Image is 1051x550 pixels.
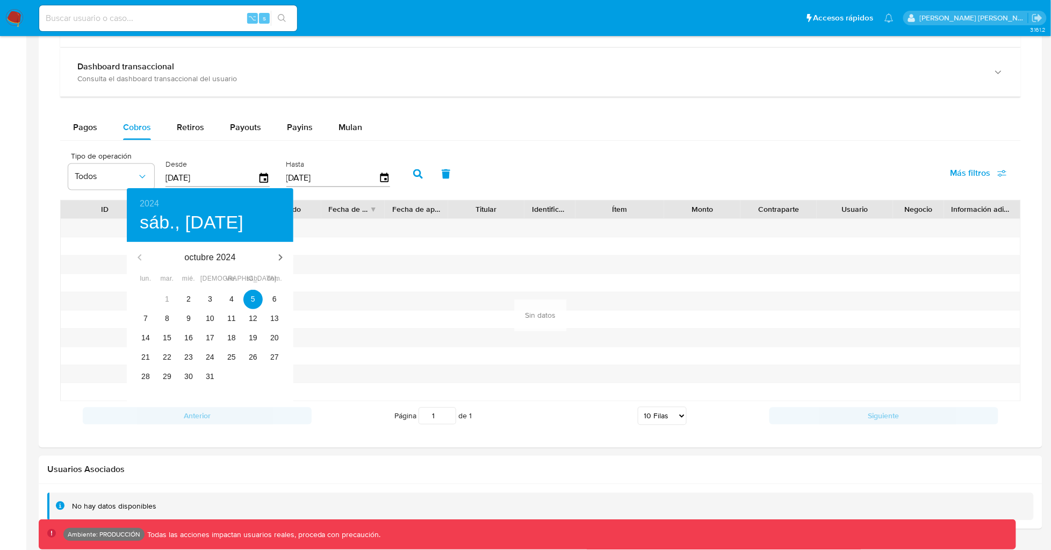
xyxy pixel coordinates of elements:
[141,371,150,382] p: 28
[184,332,193,343] p: 16
[265,328,284,348] button: 20
[136,309,155,328] button: 7
[227,332,236,343] p: 18
[243,309,263,328] button: 12
[179,274,198,284] span: mié.
[140,196,159,211] button: 2024
[270,352,279,362] p: 27
[265,274,284,284] span: dom.
[140,211,243,234] button: sáb., [DATE]
[153,251,268,264] p: octubre 2024
[229,294,234,304] p: 4
[243,290,263,309] button: 5
[165,313,169,324] p: 8
[186,313,191,324] p: 9
[157,348,177,367] button: 22
[227,313,236,324] p: 11
[270,313,279,324] p: 13
[143,313,148,324] p: 7
[200,367,220,387] button: 31
[206,313,214,324] p: 10
[136,367,155,387] button: 28
[222,309,241,328] button: 11
[157,274,177,284] span: mar.
[249,332,257,343] p: 19
[206,352,214,362] p: 24
[184,352,193,362] p: 23
[157,367,177,387] button: 29
[251,294,255,304] p: 5
[222,348,241,367] button: 25
[200,309,220,328] button: 10
[243,348,263,367] button: 26
[222,328,241,348] button: 18
[179,348,198,367] button: 23
[200,274,220,284] span: [DEMOGRAPHIC_DATA].
[157,309,177,328] button: 8
[227,352,236,362] p: 25
[243,274,263,284] span: sáb.
[186,294,191,304] p: 2
[136,274,155,284] span: lun.
[179,367,198,387] button: 30
[179,328,198,348] button: 16
[163,352,171,362] p: 22
[272,294,277,304] p: 6
[222,290,241,309] button: 4
[206,371,214,382] p: 31
[200,328,220,348] button: 17
[184,371,193,382] p: 30
[265,348,284,367] button: 27
[270,332,279,343] p: 20
[141,332,150,343] p: 14
[179,290,198,309] button: 2
[136,328,155,348] button: 14
[141,352,150,362] p: 21
[222,274,241,284] span: vie.
[208,294,212,304] p: 3
[163,371,171,382] p: 29
[163,332,171,343] p: 15
[206,332,214,343] p: 17
[265,290,284,309] button: 6
[249,352,257,362] p: 26
[249,313,257,324] p: 12
[136,348,155,367] button: 21
[179,309,198,328] button: 9
[157,328,177,348] button: 15
[200,290,220,309] button: 3
[243,328,263,348] button: 19
[200,348,220,367] button: 24
[265,309,284,328] button: 13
